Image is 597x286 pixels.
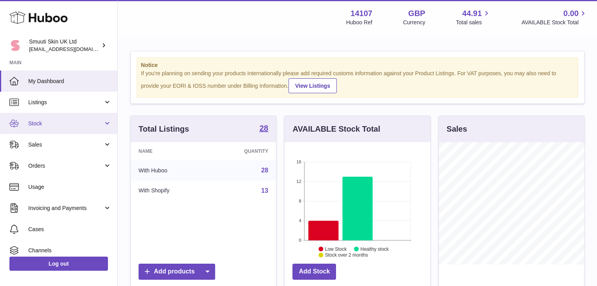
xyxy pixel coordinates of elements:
a: 44.91 Total sales [456,8,491,26]
h3: Total Listings [139,124,189,134]
span: Invoicing and Payments [28,205,103,212]
div: Huboo Ref [346,19,372,26]
strong: 28 [259,124,268,132]
text: 0 [299,238,301,243]
text: 16 [297,159,301,164]
span: Cases [28,226,111,233]
strong: GBP [408,8,425,19]
span: Sales [28,141,103,148]
th: Name [131,142,209,160]
a: View Listings [288,78,337,93]
img: Paivi.korvela@gmail.com [9,40,21,51]
h3: Sales [447,124,467,134]
td: With Huboo [131,160,209,181]
a: 13 [261,187,268,194]
span: Usage [28,183,111,191]
span: Listings [28,99,103,106]
a: 28 [261,167,268,174]
span: 0.00 [563,8,579,19]
text: Stock over 2 months [325,252,368,258]
th: Quantity [209,142,276,160]
span: 44.91 [462,8,482,19]
text: 4 [299,218,301,223]
a: Add products [139,264,215,280]
strong: Notice [141,62,574,69]
span: AVAILABLE Stock Total [521,19,588,26]
a: 28 [259,124,268,134]
span: Total sales [456,19,491,26]
a: Add Stock [292,264,336,280]
span: Orders [28,162,103,170]
div: Currency [403,19,425,26]
text: Low Stock [325,246,347,252]
text: 8 [299,199,301,203]
td: With Shopify [131,181,209,201]
span: [EMAIL_ADDRESS][DOMAIN_NAME] [29,46,115,52]
strong: 14107 [351,8,372,19]
div: If you're planning on sending your products internationally please add required customs informati... [141,70,574,93]
span: Stock [28,120,103,127]
div: Smuuti Skin UK Ltd [29,38,100,53]
h3: AVAILABLE Stock Total [292,124,380,134]
a: 0.00 AVAILABLE Stock Total [521,8,588,26]
text: Healthy stock [360,246,389,252]
a: Log out [9,257,108,271]
span: Channels [28,247,111,254]
text: 12 [297,179,301,184]
span: My Dashboard [28,78,111,85]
